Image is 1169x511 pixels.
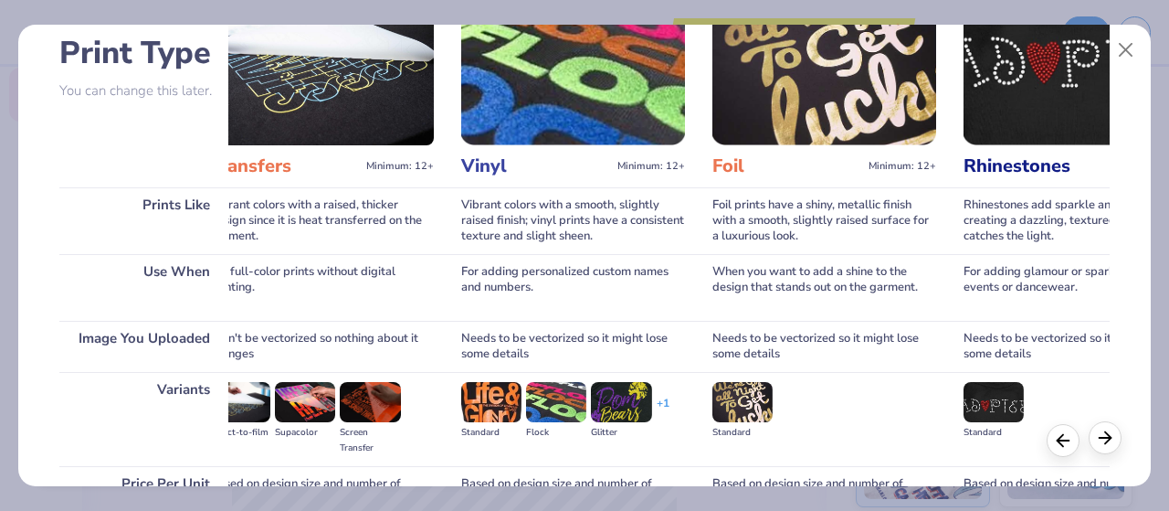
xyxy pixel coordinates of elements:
div: For adding personalized custom names and numbers. [461,254,685,321]
div: Glitter [591,425,651,441]
h3: Vinyl [461,154,610,178]
div: Standard [461,425,521,441]
p: You can change this later. [59,83,228,99]
div: Vibrant colors with a smooth, slightly raised finish; vinyl prints have a consistent texture and ... [461,187,685,254]
span: Minimum: 12+ [617,160,685,173]
img: Glitter [591,382,651,422]
div: Won't be vectorized so nothing about it changes [210,321,434,372]
div: When you want to add a shine to the design that stands out on the garment. [712,254,936,321]
div: Use When [59,254,228,321]
div: Supacolor [275,425,335,441]
div: Foil prints have a shiny, metallic finish with a smooth, slightly raised surface for a luxurious ... [712,187,936,254]
span: Minimum: 12+ [869,160,936,173]
div: + 1 [657,396,669,427]
img: Standard [461,382,521,422]
div: Image You Uploaded [59,321,228,372]
img: Standard [712,382,773,422]
button: Close [1109,33,1143,68]
div: Flock [526,425,586,441]
div: Standard [964,425,1024,441]
div: For full-color prints without digital printing. [210,254,434,321]
img: Standard [964,382,1024,422]
img: Supacolor [275,382,335,422]
img: Screen Transfer [340,382,400,422]
div: Direct-to-film [210,425,270,441]
img: Flock [526,382,586,422]
div: Variants [59,372,228,466]
span: Minimum: 12+ [366,160,434,173]
h3: Rhinestones [964,154,1112,178]
img: Direct-to-film [210,382,270,422]
div: Standard [712,425,773,441]
div: Needs to be vectorized so it might lose some details [712,321,936,372]
div: Prints Like [59,187,228,254]
div: Vibrant colors with a raised, thicker design since it is heat transferred on the garment. [210,187,434,254]
h3: Transfers [210,154,359,178]
h3: Foil [712,154,861,178]
div: Screen Transfer [340,425,400,456]
div: Needs to be vectorized so it might lose some details [461,321,685,372]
